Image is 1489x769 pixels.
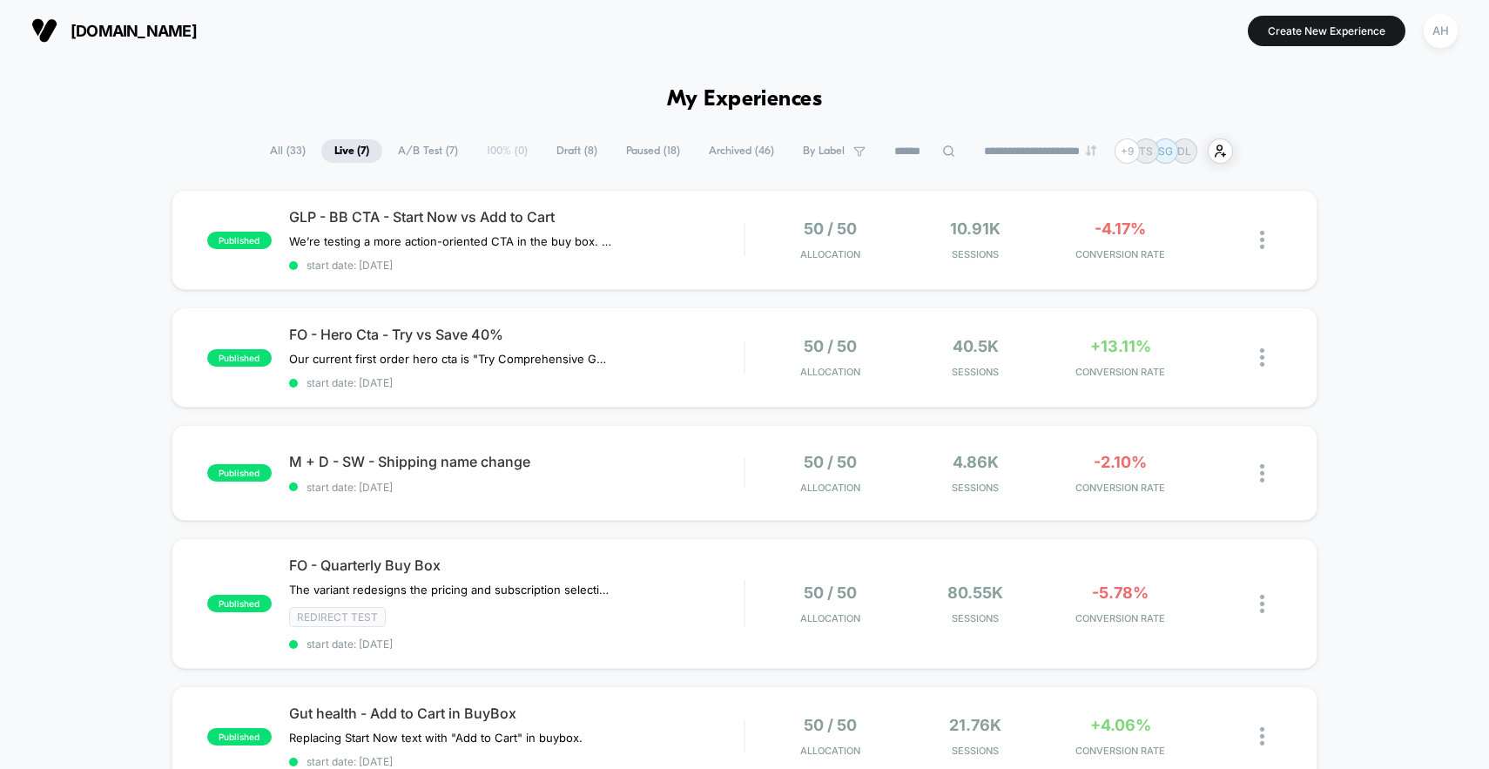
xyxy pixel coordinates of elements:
[1094,453,1147,471] span: -2.10%
[800,745,860,757] span: Allocation
[289,705,744,722] span: Gut health - Add to Cart in BuyBox
[1139,145,1153,158] p: TS
[289,557,744,574] span: FO - Quarterly Buy Box
[613,139,693,163] span: Paused ( 18 )
[1424,14,1458,48] div: AH
[804,716,857,734] span: 50 / 50
[804,219,857,238] span: 50 / 50
[800,248,860,260] span: Allocation
[696,139,787,163] span: Archived ( 46 )
[1260,231,1264,249] img: close
[907,612,1043,624] span: Sessions
[1418,13,1463,49] button: AH
[667,87,823,112] h1: My Experiences
[289,259,744,272] span: start date: [DATE]
[800,366,860,378] span: Allocation
[953,453,999,471] span: 4.86k
[800,482,860,494] span: Allocation
[289,326,744,343] span: FO - Hero Cta - Try vs Save 40%
[1158,145,1173,158] p: SG
[1095,219,1146,238] span: -4.17%
[31,17,57,44] img: Visually logo
[289,637,744,651] span: start date: [DATE]
[1086,145,1096,156] img: end
[289,731,583,745] span: Replacing Start Now text with "Add to Cart" in buybox.
[71,22,197,40] span: [DOMAIN_NAME]
[907,248,1043,260] span: Sessions
[207,595,272,612] span: published
[257,139,319,163] span: All ( 33 )
[804,583,857,602] span: 50 / 50
[1248,16,1405,46] button: Create New Experience
[543,139,610,163] span: Draft ( 8 )
[289,607,386,627] span: Redirect Test
[950,219,1001,238] span: 10.91k
[1090,716,1151,734] span: +4.06%
[289,376,744,389] span: start date: [DATE]
[207,464,272,482] span: published
[207,232,272,249] span: published
[1052,612,1188,624] span: CONVERSION RATE
[207,349,272,367] span: published
[1260,348,1264,367] img: close
[907,482,1043,494] span: Sessions
[1052,745,1188,757] span: CONVERSION RATE
[289,755,744,768] span: start date: [DATE]
[1090,337,1151,355] span: +13.11%
[1052,248,1188,260] span: CONVERSION RATE
[1260,595,1264,613] img: close
[907,745,1043,757] span: Sessions
[800,612,860,624] span: Allocation
[207,728,272,745] span: published
[385,139,471,163] span: A/B Test ( 7 )
[289,453,744,470] span: M + D - SW - Shipping name change
[949,716,1001,734] span: 21.76k
[289,481,744,494] span: start date: [DATE]
[1092,583,1149,602] span: -5.78%
[1115,138,1140,164] div: + 9
[1260,727,1264,745] img: close
[804,453,857,471] span: 50 / 50
[804,337,857,355] span: 50 / 50
[289,352,612,366] span: Our current first order hero cta is "Try Comprehensive Gummies". We are testing it against "Save ...
[321,139,382,163] span: Live ( 7 )
[1177,145,1191,158] p: DL
[289,234,612,248] span: We’re testing a more action-oriented CTA in the buy box. The current button reads “Start Now.” We...
[1052,482,1188,494] span: CONVERSION RATE
[803,145,845,158] span: By Label
[26,17,202,44] button: [DOMAIN_NAME]
[953,337,999,355] span: 40.5k
[289,208,744,226] span: GLP - BB CTA - Start Now vs Add to Cart
[1052,366,1188,378] span: CONVERSION RATE
[1260,464,1264,482] img: close
[907,366,1043,378] span: Sessions
[289,583,612,597] span: The variant redesigns the pricing and subscription selection interface by introducing a more stru...
[947,583,1003,602] span: 80.55k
